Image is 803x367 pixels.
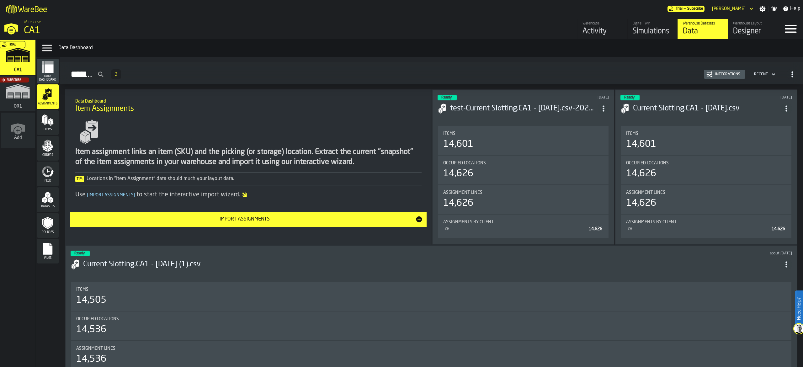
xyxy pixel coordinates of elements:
[683,21,723,26] div: Warehouse Datasets
[450,104,598,114] h3: test-Current Slotting.CA1 - [DATE].csv-2025-09-17
[772,227,785,231] span: 14,626
[37,205,59,208] span: Datasets
[76,346,115,351] span: Assignment lines
[75,147,422,167] div: Item assignment links an item (SKU) and the picking (or storage) location. Extract the current "s...
[37,59,59,84] li: menu Data Dashboard
[76,287,787,292] div: Title
[438,215,609,238] div: stat-Assignments by Client
[443,220,604,225] div: Title
[667,6,705,12] div: Menu Subscription
[589,227,602,231] span: 14,626
[37,110,59,135] li: menu Items
[441,251,792,256] div: Updated: 8/20/2025, 2:48:58 PM Created: 8/20/2025, 2:48:50 PM
[75,175,422,183] div: Locations in "Item Assignment" data should much your layout data.
[780,5,803,13] label: button-toggle-Help
[577,19,627,39] a: link-to-/wh/i/76e2a128-1b54-4d66-80d4-05ae4c277723/feed/
[443,161,604,166] div: Title
[444,227,586,231] div: CH
[716,95,792,100] div: Updated: 9/17/2025, 1:36:31 PM Created: 9/17/2025, 1:36:26 PM
[795,291,802,326] label: Need Help?
[0,76,35,113] a: link-to-/wh/i/02d92962-0f11-4133-9763-7cb092bceeef/simulations
[626,139,656,150] div: 14,601
[684,7,686,11] span: —
[70,94,427,117] div: title-Item Assignments
[83,259,781,269] h3: Current Slotting.CA1 - [DATE] (1).csv
[752,71,777,78] div: DropdownMenuValue-4
[790,5,800,13] span: Help
[633,26,673,36] div: Simulations
[76,316,787,322] div: Title
[24,25,193,36] div: CA1
[620,125,792,239] section: card-AssignmentDashboardCard
[626,198,656,209] div: 14,626
[438,185,609,214] div: stat-Assignment lines
[443,220,494,225] span: Assignments by Client
[626,168,656,179] div: 14,626
[712,6,746,11] div: DropdownMenuValue-Jasmine Lim
[115,72,117,77] span: 3
[1,113,35,149] a: link-to-/wh/new
[438,126,609,155] div: stat-Items
[8,43,16,46] span: Trial
[76,287,88,292] span: Items
[633,104,781,114] div: Current Slotting.CA1 - 09.17.25.csv
[58,44,800,52] div: Data Dashboard
[76,295,106,306] div: 14,505
[74,215,415,223] div: Import Assignments
[443,131,455,136] span: Items
[70,212,427,227] button: button-Import Assignments
[65,89,432,245] div: ItemListCard-
[7,78,21,82] span: Subscribe
[713,72,743,77] div: Integrations
[71,311,792,340] div: stat-Occupied Locations
[37,136,59,161] li: menu Orders
[109,69,124,79] div: ButtonLoadMore-Load More-Prev-First-Last
[710,5,754,13] div: DropdownMenuValue-Jasmine Lim
[37,231,59,234] span: Policies
[75,104,134,114] span: Item Assignments
[683,26,723,36] div: Data
[37,153,59,157] span: Orders
[676,7,683,11] span: Trial
[37,75,59,82] span: Data Dashboard
[443,225,604,233] div: StatList-item-CH
[626,190,786,195] div: Title
[627,19,678,39] a: link-to-/wh/i/76e2a128-1b54-4d66-80d4-05ae4c277723/simulations
[626,225,786,233] div: StatList-item-CH
[438,125,609,239] section: card-AssignmentDashboardCard
[443,190,604,195] div: Title
[134,193,135,197] span: ]
[37,187,59,212] li: menu Datasets
[76,346,787,351] div: Title
[83,259,781,269] div: Current Slotting.CA1 - 08.05.25 (1).csv
[733,26,773,36] div: Designer
[621,156,791,184] div: stat-Occupied Locations
[778,19,803,39] label: button-toggle-Menu
[86,193,136,197] span: Import Assignments
[438,95,457,100] div: status-3 2
[582,26,622,36] div: Activity
[14,135,22,140] span: Add
[0,40,35,76] a: link-to-/wh/i/76e2a128-1b54-4d66-80d4-05ae4c277723/simulations
[621,215,791,238] div: stat-Assignments by Client
[443,131,604,136] div: Title
[627,227,769,231] div: CH
[75,190,422,199] div: Use to start the interactive import wizard.
[37,128,59,131] span: Items
[626,131,638,136] span: Items
[667,6,705,12] a: link-to-/wh/i/76e2a128-1b54-4d66-80d4-05ae4c277723/pricing/
[37,239,59,264] li: menu Files
[37,213,59,238] li: menu Policies
[76,316,119,322] span: Occupied Locations
[432,89,614,245] div: ItemListCard-DashboardItemContainer
[71,251,90,256] div: status-3 2
[728,19,778,39] a: link-to-/wh/i/76e2a128-1b54-4d66-80d4-05ae4c277723/designer
[687,7,703,11] span: Subscribe
[534,95,609,100] div: Updated: 9/17/2025, 1:37:37 PM Created: 9/17/2025, 1:37:31 PM
[443,161,486,166] span: Occupied Locations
